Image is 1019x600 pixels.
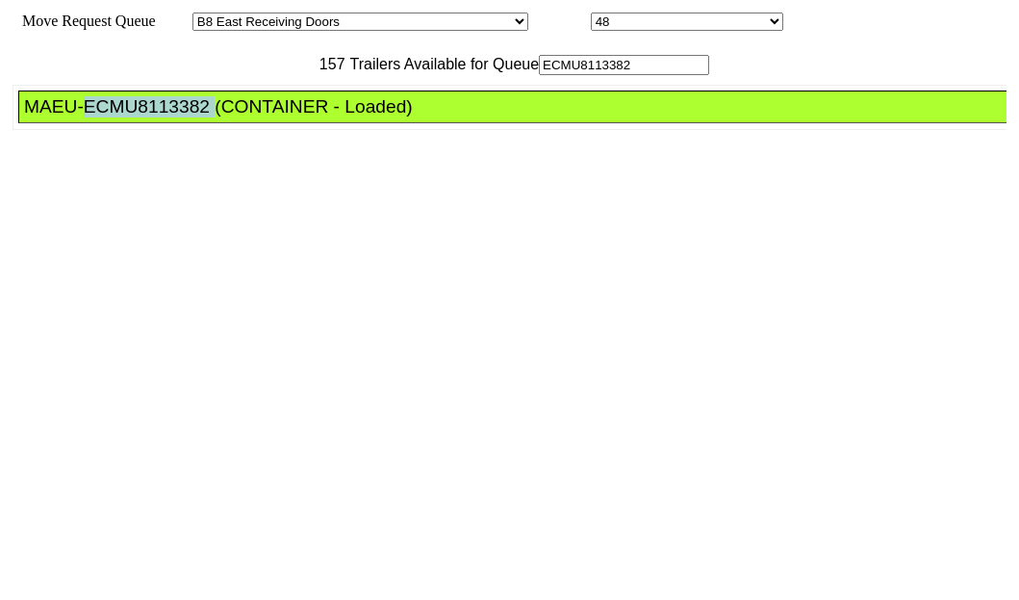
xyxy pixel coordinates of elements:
span: Trailers Available for Queue [345,56,540,72]
span: Move Request Queue [13,13,156,29]
div: MAEU-ECMU8113382 (CONTAINER - Loaded) [24,96,1018,117]
span: 157 [310,56,345,72]
span: Area [159,13,189,29]
span: Location [532,13,587,29]
input: Filter Available Trailers [539,55,709,75]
